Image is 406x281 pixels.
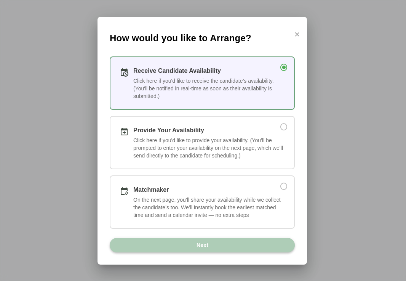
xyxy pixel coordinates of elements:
[133,126,270,135] div: Provide Your Availability
[196,238,209,252] span: Next
[133,136,285,159] div: Click here if you'd like to provide your availability. (You’ll be prompted to enter your availabi...
[133,196,285,219] div: On the next page, you’ll share your availability while we collect the candidate’s too. We’ll inst...
[133,185,270,194] div: Matchmaker
[110,32,251,44] span: How would you like to Arrange?
[133,77,285,100] div: Click here if you'd like to receive the candidate’s availability. (You'll be notified in real-tim...
[133,66,285,75] div: Receive Candidate Availability
[110,238,295,252] button: Next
